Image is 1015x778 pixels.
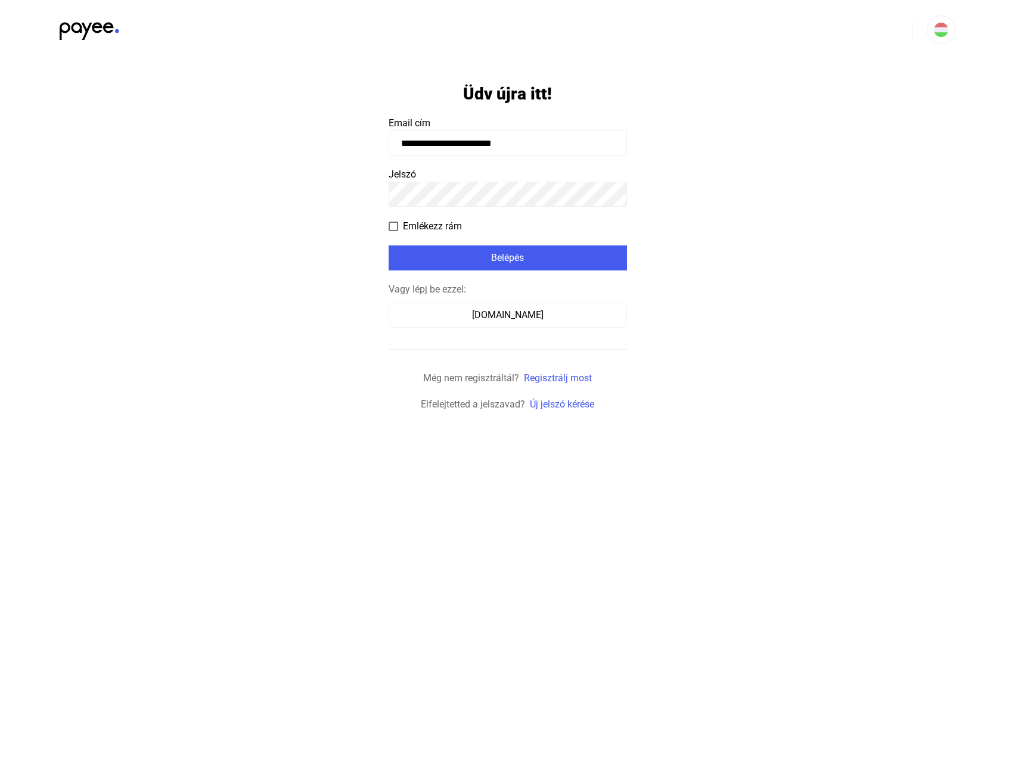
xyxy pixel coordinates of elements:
span: Jelszó [389,169,416,180]
span: Emlékezz rám [403,219,462,234]
div: Belépés [392,251,623,265]
button: [DOMAIN_NAME] [389,303,627,328]
a: Új jelszó kérése [530,399,594,410]
div: [DOMAIN_NAME] [393,308,623,322]
h1: Üdv újra itt! [463,83,552,104]
img: black-payee-blue-dot.svg [60,15,119,40]
button: Belépés [389,245,627,270]
span: Még nem regisztráltál? [423,372,519,384]
button: HU [927,15,955,44]
div: Vagy lépj be ezzel: [389,282,627,297]
a: Regisztrálj most [524,372,592,384]
span: Email cím [389,117,430,129]
span: Elfelejtetted a jelszavad? [421,399,525,410]
img: HU [934,23,948,37]
a: [DOMAIN_NAME] [389,309,627,320]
